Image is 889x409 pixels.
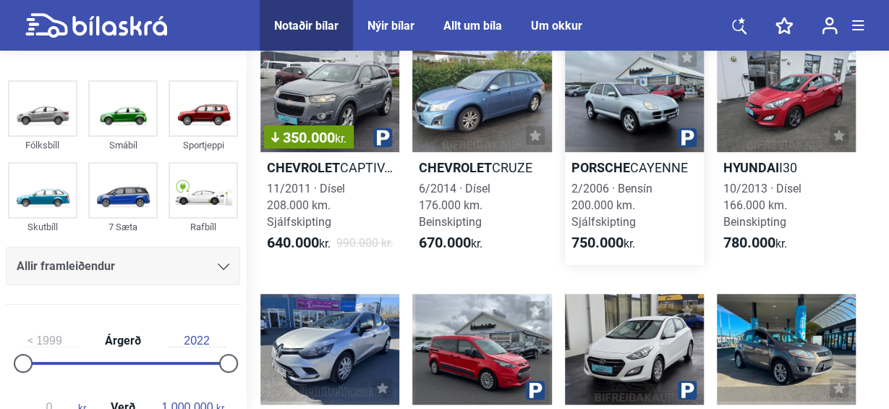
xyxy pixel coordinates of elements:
a: 350.000kr.ChevroletCAPTIVA LUX11/2011 · Dísel208.000 km. Sjálfskipting640.000kr.990.000 kr. [260,41,399,265]
b: Chevrolet [419,160,492,175]
b: Chevrolet [267,160,340,175]
h2: CAPTIVA LUX [260,159,399,176]
span: kr. [419,235,482,252]
span: Árgerð [101,335,145,347]
div: Rafbíll [169,219,238,235]
span: kr. [723,235,787,252]
img: parking.png [678,381,697,400]
span: 350.000 [271,130,346,145]
a: Notaðir bílar [274,19,339,33]
a: Allt um bíla [443,19,502,33]
a: ChevroletCRUZE6/2014 · Dísel176.000 km. Beinskipting670.000kr. [412,41,551,265]
a: PorscheCAYENNE2/2006 · Bensín200.000 km. Sjálfskipting750.000kr. [565,41,704,265]
span: kr. [335,132,346,146]
div: Fólksbíll [8,137,77,153]
div: 7 Sæta [88,219,158,235]
a: Um okkur [531,19,582,33]
b: 640.000 [267,234,319,251]
span: 990.000 kr. [336,235,393,252]
img: parking.png [526,381,545,400]
div: Sportjeppi [169,137,238,153]
span: kr. [571,235,635,252]
img: parking.png [678,128,697,147]
a: Nýir bílar [367,19,414,33]
b: Hyundai [723,160,779,175]
h2: CRUZE [412,159,551,176]
img: user-login.svg [822,17,838,35]
span: kr. [267,235,331,252]
b: 780.000 [723,234,775,251]
div: Skutbíll [8,219,77,235]
h2: I30 [717,159,856,176]
b: 750.000 [571,234,624,251]
b: Porsche [571,160,630,175]
div: Smábíl [88,137,158,153]
b: 670.000 [419,234,471,251]
span: 6/2014 · Dísel 176.000 km. Beinskipting [419,182,490,229]
img: parking.png [373,128,392,147]
a: HyundaiI3010/2013 · Dísel166.000 km. Beinskipting780.000kr. [717,41,856,265]
span: Allir framleiðendur [17,256,115,277]
span: 11/2011 · Dísel 208.000 km. Sjálfskipting [267,182,345,229]
h2: CAYENNE [565,159,704,176]
span: 2/2006 · Bensín 200.000 km. Sjálfskipting [571,182,652,229]
span: 10/2013 · Dísel 166.000 km. Beinskipting [723,182,801,229]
